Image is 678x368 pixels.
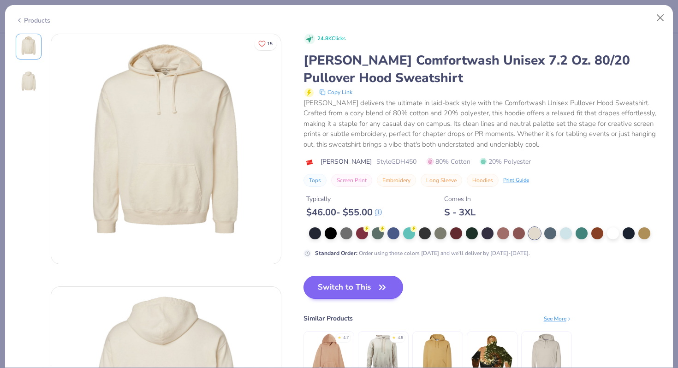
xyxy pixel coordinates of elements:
[315,249,357,257] strong: Standard Order :
[303,98,663,150] div: [PERSON_NAME] delivers the ultimate in laid-back style with the Comfortwash Unisex Pullover Hood ...
[51,34,281,264] img: Front
[16,16,50,25] div: Products
[316,87,355,98] button: copy to clipboard
[480,157,531,166] span: 20% Polyester
[254,37,277,50] button: Like
[427,157,470,166] span: 80% Cotton
[338,335,341,338] div: ★
[467,174,499,187] button: Hoodies
[18,71,40,93] img: Back
[503,177,529,184] div: Print Guide
[267,42,273,46] span: 15
[317,35,345,43] span: 24.8K Clicks
[343,335,349,341] div: 4.7
[421,174,462,187] button: Long Sleeve
[376,157,416,166] span: Style GDH450
[444,207,476,218] div: S - 3XL
[18,36,40,58] img: Front
[315,249,530,257] div: Order using these colors [DATE] and we'll deliver by [DATE]-[DATE].
[331,174,372,187] button: Screen Print
[444,194,476,204] div: Comes In
[544,315,572,323] div: See More
[398,335,403,341] div: 4.8
[303,159,316,166] img: brand logo
[392,335,396,338] div: ★
[306,194,382,204] div: Typically
[652,9,669,27] button: Close
[303,276,404,299] button: Switch to This
[303,52,663,87] div: [PERSON_NAME] Comfortwash Unisex 7.2 Oz. 80/20 Pullover Hood Sweatshirt
[303,174,327,187] button: Tops
[321,157,372,166] span: [PERSON_NAME]
[306,207,382,218] div: $ 46.00 - $ 55.00
[377,174,416,187] button: Embroidery
[303,314,353,323] div: Similar Products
